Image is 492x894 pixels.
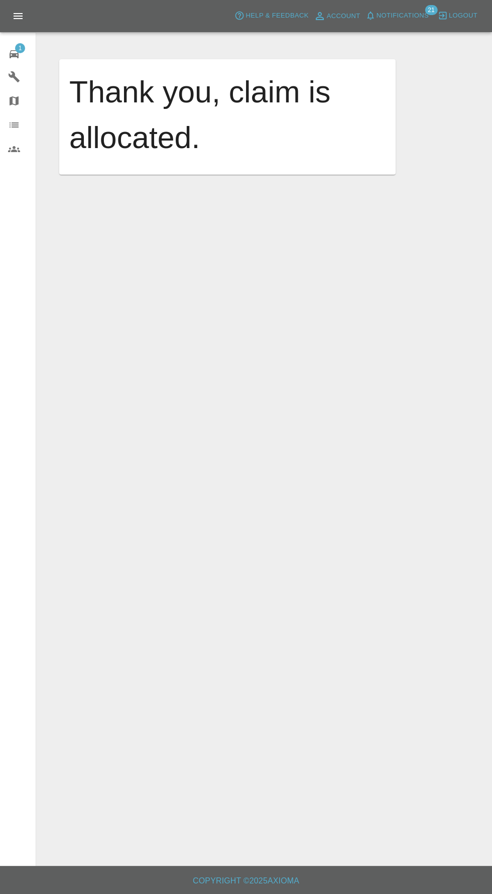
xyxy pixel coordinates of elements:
span: Help & Feedback [245,10,308,22]
button: Open drawer [6,4,30,28]
button: Logout [435,8,480,24]
span: 1 [15,43,25,53]
button: Help & Feedback [232,8,311,24]
button: Notifications [363,8,431,24]
span: 21 [425,5,437,15]
span: Notifications [377,10,429,22]
span: Account [327,11,360,22]
span: Logout [449,10,477,22]
h1: Thank you, claim is allocated. [69,69,386,161]
a: Account [311,8,363,24]
h6: Copyright © 2025 Axioma [8,874,484,888]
